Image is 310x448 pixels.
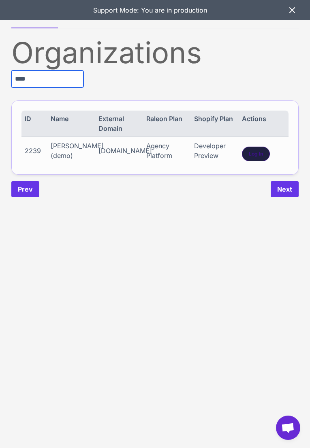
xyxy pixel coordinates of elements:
[51,114,94,133] div: Name
[51,141,94,160] div: [PERSON_NAME] (demo)
[271,181,299,197] button: Next
[146,141,190,160] div: Agency Platform
[11,181,39,197] button: Prev
[98,114,142,133] div: External Domain
[194,114,237,133] div: Shopify Plan
[194,141,237,160] div: Developer Preview
[242,114,285,133] div: Actions
[25,114,47,133] div: ID
[11,38,299,67] div: Organizations
[98,146,142,156] div: [DOMAIN_NAME]
[249,150,263,158] span: Log In
[276,416,300,440] a: Open chat
[146,114,190,133] div: Raleon Plan
[25,146,47,156] div: 2239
